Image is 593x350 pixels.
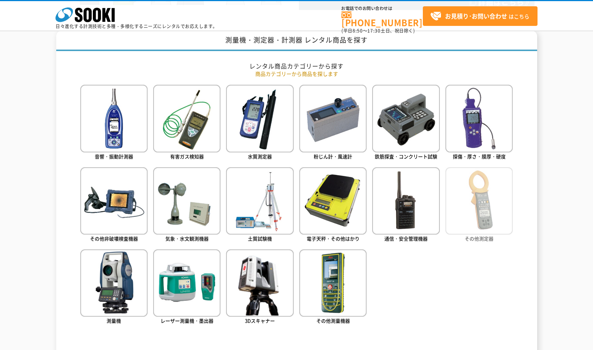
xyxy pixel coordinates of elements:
[353,27,363,34] span: 8:50
[375,153,437,160] span: 鉄筋探査・コンクリート試験
[423,6,538,26] a: お見積り･お問い合わせはこちら
[372,85,439,161] a: 鉄筋探査・コンクリート試験
[153,85,220,161] a: 有害ガス検知器
[226,167,293,244] a: 土質試験機
[299,85,367,161] a: 粉じん計・風速計
[226,249,293,317] img: 3Dスキャナー
[153,249,220,317] img: レーザー測量機・墨出器
[465,235,493,242] span: その他測定器
[245,317,275,324] span: 3Dスキャナー
[445,167,513,235] img: その他測定器
[90,235,138,242] span: その他非破壊検査機器
[55,24,218,28] p: 日々進化する計測技術と多種・多様化するニーズにレンタルでお応えします。
[299,85,367,152] img: 粉じん計・風速計
[445,85,513,152] img: 探傷・厚さ・膜厚・硬度
[161,317,213,324] span: レーザー測量機・墨出器
[80,70,513,78] p: 商品カテゴリーから商品を探します
[372,85,439,152] img: 鉄筋探査・コンクリート試験
[445,167,513,244] a: その他測定器
[316,317,350,324] span: その他測量機器
[80,85,148,161] a: 音響・振動計測器
[226,85,293,161] a: 水質測定器
[445,85,513,161] a: 探傷・厚さ・膜厚・硬度
[299,167,367,244] a: 電子天秤・その他はかり
[153,85,220,152] img: 有害ガス検知器
[153,167,220,235] img: 気象・水文観測機器
[453,153,506,160] span: 探傷・厚さ・膜厚・硬度
[170,153,204,160] span: 有害ガス検知器
[226,249,293,326] a: 3Dスキャナー
[341,6,423,11] span: お電話でのお問い合わせは
[80,249,148,317] img: 測量機
[226,85,293,152] img: 水質測定器
[80,62,513,70] h2: レンタル商品カテゴリーから探す
[430,11,529,22] span: はこちら
[165,235,209,242] span: 気象・水文観測機器
[107,317,121,324] span: 測量機
[226,167,293,235] img: 土質試験機
[384,235,428,242] span: 通信・安全管理機器
[95,153,133,160] span: 音響・振動計測器
[341,11,423,27] a: [PHONE_NUMBER]
[314,153,352,160] span: 粉じん計・風速計
[80,85,148,152] img: 音響・振動計測器
[445,11,507,20] strong: お見積り･お問い合わせ
[299,249,367,317] img: その他測量機器
[153,167,220,244] a: 気象・水文観測機器
[248,153,272,160] span: 水質測定器
[372,167,439,244] a: 通信・安全管理機器
[367,27,381,34] span: 17:30
[80,249,148,326] a: 測量機
[56,31,537,51] h1: 測量機・測定器・計測器 レンタル商品を探す
[341,27,415,34] span: (平日 ～ 土日、祝日除く)
[248,235,272,242] span: 土質試験機
[307,235,360,242] span: 電子天秤・その他はかり
[372,167,439,235] img: 通信・安全管理機器
[80,167,148,235] img: その他非破壊検査機器
[299,167,367,235] img: 電子天秤・その他はかり
[153,249,220,326] a: レーザー測量機・墨出器
[299,249,367,326] a: その他測量機器
[80,167,148,244] a: その他非破壊検査機器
